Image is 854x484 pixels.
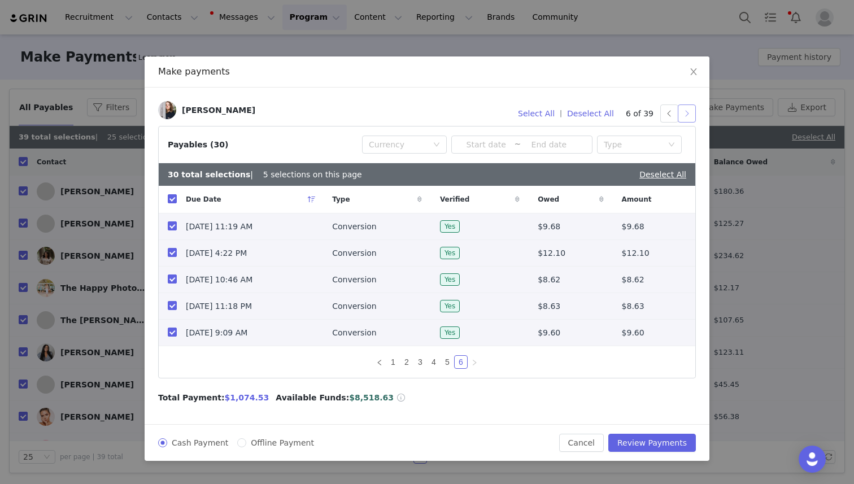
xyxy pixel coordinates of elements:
[441,355,454,369] li: 5
[433,141,440,149] i: icon: down
[440,326,460,339] span: Yes
[440,300,460,312] span: Yes
[799,446,826,473] div: Open Intercom Messenger
[158,126,696,378] article: Payables
[622,327,644,339] span: $9.60
[689,67,698,76] i: icon: close
[455,356,467,368] a: 6
[428,356,440,368] a: 4
[538,274,560,286] span: $8.62
[182,106,255,115] div: [PERSON_NAME]
[513,104,560,123] button: Select All
[626,104,696,123] div: 6 of 39
[622,221,644,233] span: $9.68
[538,327,560,339] span: $9.60
[440,247,460,259] span: Yes
[167,438,233,447] span: Cash Payment
[538,247,565,259] span: $12.10
[639,170,686,179] a: Deselect All
[168,170,250,179] b: 30 total selections
[608,434,696,452] button: Review Payments
[538,194,559,204] span: Owed
[427,355,441,369] li: 4
[158,101,176,119] img: ee95b56b-aa68-452c-8f1e-d6ca0c166991.jpg
[468,355,481,369] li: Next Page
[386,355,400,369] li: 1
[376,359,383,366] i: icon: left
[560,108,562,119] span: |
[559,434,604,452] button: Cancel
[414,356,426,368] a: 3
[562,104,619,123] button: Deselect All
[668,141,675,149] i: icon: down
[349,393,394,402] span: $8,518.63
[373,355,386,369] li: Previous Page
[440,194,469,204] span: Verified
[678,56,709,88] button: Close
[369,139,428,150] div: Currency
[186,327,247,339] span: [DATE] 9:09 AM
[158,66,696,78] div: Make payments
[538,300,560,312] span: $8.63
[332,300,377,312] span: Conversion
[186,221,252,233] span: [DATE] 11:19 AM
[622,247,650,259] span: $12.10
[387,356,399,368] a: 1
[400,355,413,369] li: 2
[186,247,247,259] span: [DATE] 4:22 PM
[604,139,663,150] div: Type
[458,138,514,151] input: Start date
[622,300,644,312] span: $8.63
[471,359,478,366] i: icon: right
[441,356,454,368] a: 5
[186,194,221,204] span: Due Date
[332,327,377,339] span: Conversion
[538,221,560,233] span: $9.68
[186,300,252,312] span: [DATE] 11:18 PM
[158,101,255,119] a: [PERSON_NAME]
[332,247,377,259] span: Conversion
[246,438,319,447] span: Offline Payment
[158,392,225,404] span: Total Payment:
[276,392,349,404] span: Available Funds:
[332,274,377,286] span: Conversion
[413,355,427,369] li: 3
[622,274,644,286] span: $8.62
[440,273,460,286] span: Yes
[168,169,362,181] div: | 5 selections on this page
[225,393,269,402] span: $1,074.53
[186,274,252,286] span: [DATE] 10:46 AM
[168,139,228,151] div: Payables (30)
[521,138,577,151] input: End date
[440,220,460,233] span: Yes
[454,355,468,369] li: 6
[332,221,377,233] span: Conversion
[332,194,350,204] span: Type
[400,356,413,368] a: 2
[622,194,652,204] span: Amount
